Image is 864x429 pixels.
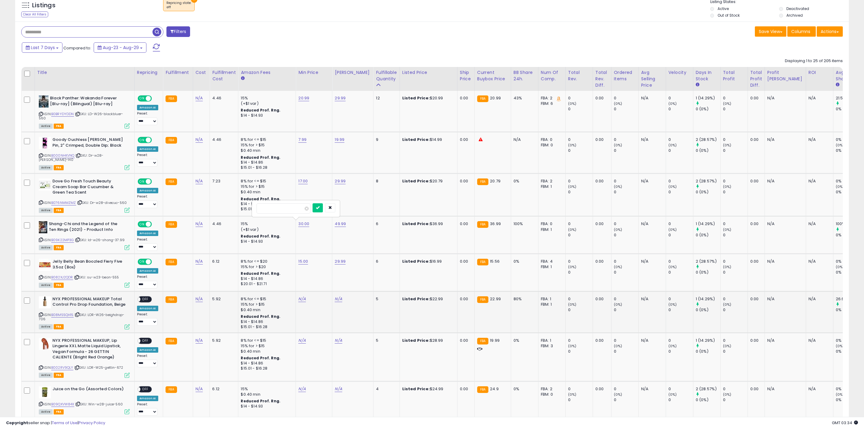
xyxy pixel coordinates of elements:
div: 0 [668,137,693,142]
div: Fulfillable Quantity [376,69,397,82]
div: ASIN: [39,178,130,212]
span: ON [138,222,146,227]
a: 30.00 [298,221,309,227]
span: All listings currently available for purchase on Amazon [39,165,53,170]
a: B000NHKVNQ [51,153,75,158]
a: N/A [196,221,203,227]
div: FBA: 2 [541,95,561,101]
b: Listed Price: [402,137,430,142]
div: Preset: [137,195,158,208]
a: N/A [196,338,203,344]
div: 0.00 [460,178,470,184]
b: Listed Price: [402,95,430,101]
span: 20.99 [490,95,501,101]
label: Archived [786,13,803,18]
div: 0 [568,221,593,227]
small: Avg BB Share. [836,82,839,88]
b: Goody Ouchless [PERSON_NAME] Pin, 2" Crimped, Double Dip; Black [52,137,126,150]
div: 0.00 [595,95,607,101]
div: 0.00 [595,221,607,227]
div: Listed Price [402,69,455,76]
span: ON [138,138,146,143]
div: $20.79 [402,178,453,184]
div: 4.46 [212,221,233,227]
div: Ordered Items [614,69,636,82]
div: 0 [568,106,593,112]
a: N/A [298,296,306,302]
button: Actions [817,26,843,37]
small: (0%) [568,227,577,232]
b: Listed Price: [402,221,430,227]
div: 4.46 [212,137,233,142]
small: (0%) [723,143,732,148]
div: 0.00 [460,259,470,264]
small: (0%) [614,143,622,148]
div: 100% [514,221,534,227]
div: 0% [514,178,534,184]
div: N/A [641,221,661,227]
div: 7.23 [212,178,233,184]
small: (0%) [614,227,622,232]
a: Terms of Use [52,420,78,426]
div: $36.99 [402,221,453,227]
div: 0 [614,106,638,112]
div: (+$1 var) [241,227,291,232]
span: Compared to: [63,45,91,51]
span: Last 7 Days [31,45,55,51]
div: 0% [836,259,860,264]
span: 15.56 [490,258,500,264]
div: N/A [641,178,661,184]
label: Out of Stock [718,13,740,18]
b: Reduced Prof. Rng. [241,234,280,239]
div: 0% [836,137,860,142]
div: Amazon AI [137,188,158,193]
a: N/A [335,386,342,392]
b: Dove Go Fresh Touch Beauty Cream Soap Bar Cucumber & Green Tea Scent [52,178,126,197]
div: 0 [723,148,748,153]
div: $16.99 [402,259,453,264]
b: Shang-Chi and the Legend of the Ten Rings (2021) - Product Info [49,221,122,234]
div: FBA: 0 [541,137,561,142]
a: B076NMMZMZ [51,200,76,205]
b: Reduced Prof. Rng. [241,108,280,113]
div: 0 [614,178,638,184]
div: 9 [376,137,395,142]
div: FBM: 0 [541,142,561,148]
div: 0 [723,106,748,112]
span: 36.99 [490,221,501,227]
div: FBM: 1 [541,184,561,189]
img: 51AoJSDoxKL._SL40_.jpg [39,259,51,271]
img: 31H1k6v23OL._SL40_.jpg [39,296,51,308]
a: B09QXVW84X [51,402,74,407]
div: Amazon AI [137,231,158,236]
small: FBA [477,178,488,185]
div: N/A [767,137,801,142]
span: FBA [54,245,64,250]
div: Total Rev. [568,69,590,82]
div: 0% [514,259,534,264]
div: Total Profit [723,69,745,82]
div: ASIN: [39,259,130,287]
a: N/A [335,296,342,302]
div: 0.00 [460,221,470,227]
div: 8% for <= $15 [241,178,291,184]
small: FBA [166,95,177,102]
div: Amazon AI [137,146,158,152]
small: Days In Stock. [696,82,699,88]
a: N/A [196,258,203,264]
div: 0 (0%) [696,106,720,112]
button: Filters [166,26,190,37]
small: (0%) [614,101,622,106]
div: Preset: [137,238,158,251]
img: 413993nrs3L._SL40_.jpg [39,338,51,350]
div: 0 [568,259,593,264]
span: OFF [151,96,161,101]
small: FBA [166,221,177,228]
a: N/A [196,137,203,143]
div: 0% [836,232,860,238]
a: N/A [298,338,306,344]
img: 51XQPCMxcrL._SL40_.jpg [39,95,49,108]
a: 29.99 [335,95,346,101]
small: (0%) [568,184,577,189]
div: 0 (0%) [696,189,720,195]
